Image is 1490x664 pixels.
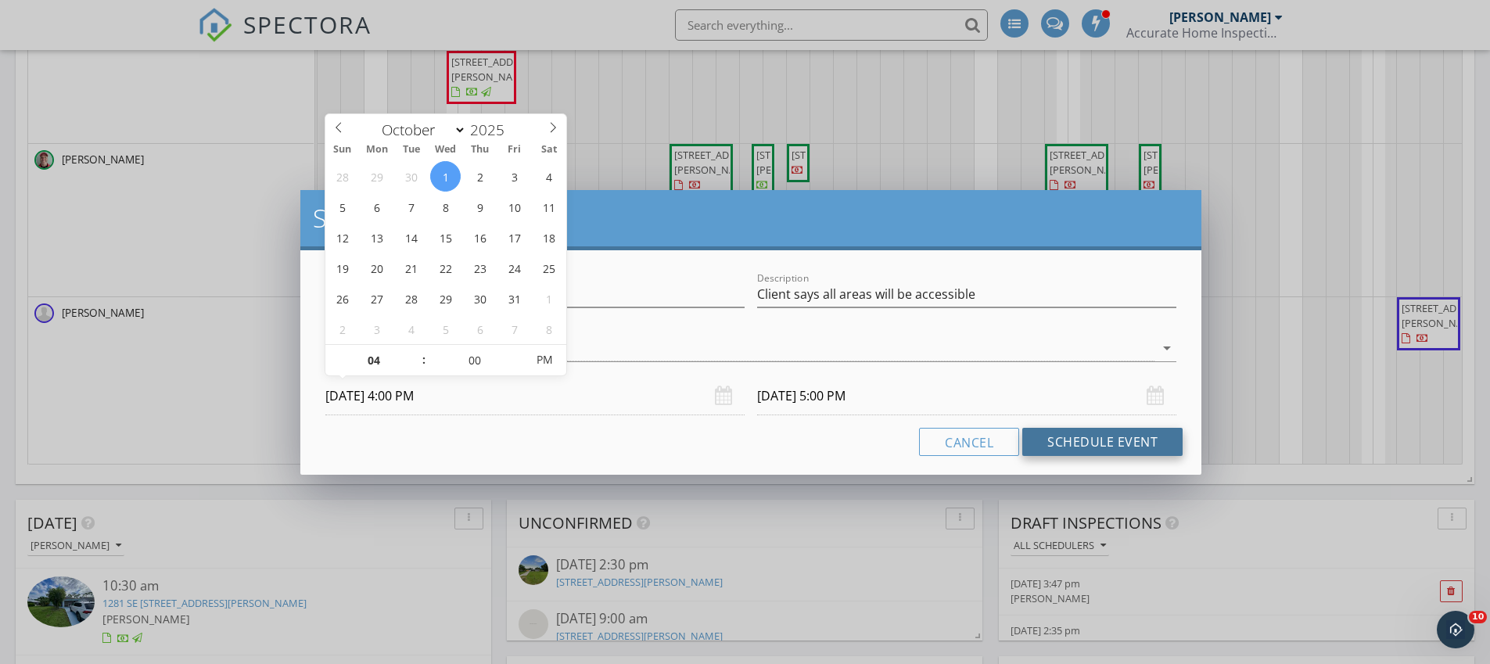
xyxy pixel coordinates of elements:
[533,161,564,192] span: October 4, 2025
[465,161,495,192] span: October 2, 2025
[396,253,426,283] span: October 21, 2025
[430,283,461,314] span: October 29, 2025
[533,222,564,253] span: October 18, 2025
[533,192,564,222] span: October 11, 2025
[532,145,566,155] span: Sat
[327,222,357,253] span: October 12, 2025
[313,203,1189,234] h2: Schedule Event
[499,253,530,283] span: October 24, 2025
[466,120,518,140] input: Year
[361,161,392,192] span: September 29, 2025
[499,314,530,344] span: November 7, 2025
[396,283,426,314] span: October 28, 2025
[327,161,357,192] span: September 28, 2025
[499,222,530,253] span: October 17, 2025
[499,283,530,314] span: October 31, 2025
[327,314,357,344] span: November 2, 2025
[533,314,564,344] span: November 8, 2025
[533,253,564,283] span: October 25, 2025
[465,253,495,283] span: October 23, 2025
[1158,339,1176,357] i: arrow_drop_down
[396,314,426,344] span: November 4, 2025
[430,253,461,283] span: October 22, 2025
[422,344,426,375] span: :
[499,161,530,192] span: October 3, 2025
[361,222,392,253] span: October 13, 2025
[394,145,429,155] span: Tue
[499,192,530,222] span: October 10, 2025
[430,314,461,344] span: November 5, 2025
[465,222,495,253] span: October 16, 2025
[361,192,392,222] span: October 6, 2025
[533,283,564,314] span: November 1, 2025
[361,253,392,283] span: October 20, 2025
[396,192,426,222] span: October 7, 2025
[360,145,394,155] span: Mon
[497,145,532,155] span: Fri
[465,314,495,344] span: November 6, 2025
[396,222,426,253] span: October 14, 2025
[361,283,392,314] span: October 27, 2025
[327,192,357,222] span: October 5, 2025
[430,222,461,253] span: October 15, 2025
[465,192,495,222] span: October 9, 2025
[430,192,461,222] span: October 8, 2025
[430,161,461,192] span: October 1, 2025
[465,283,495,314] span: October 30, 2025
[757,377,1176,415] input: Select date
[327,253,357,283] span: October 19, 2025
[1437,611,1474,648] iframe: Intercom live chat
[396,161,426,192] span: September 30, 2025
[1469,611,1487,623] span: 10
[463,145,497,155] span: Thu
[429,145,463,155] span: Wed
[919,428,1019,456] button: Cancel
[325,145,360,155] span: Sun
[522,344,565,375] span: Click to toggle
[325,377,745,415] input: Select date
[1022,428,1183,456] button: Schedule Event
[327,283,357,314] span: October 26, 2025
[361,314,392,344] span: November 3, 2025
